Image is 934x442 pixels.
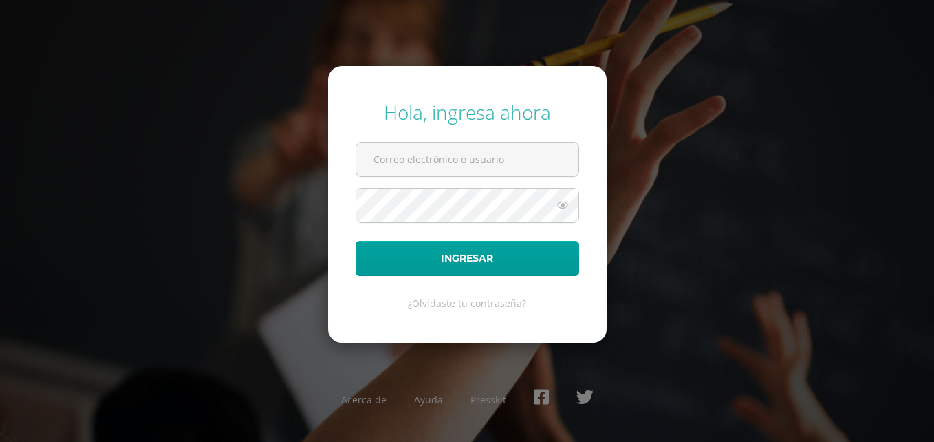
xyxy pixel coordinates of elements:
[408,297,526,310] a: ¿Olvidaste tu contraseña?
[470,393,506,406] a: Presskit
[356,143,578,176] input: Correo electrónico o usuario
[341,393,387,406] a: Acerca de
[414,393,443,406] a: Ayuda
[356,241,579,276] button: Ingresar
[356,99,579,125] div: Hola, ingresa ahora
